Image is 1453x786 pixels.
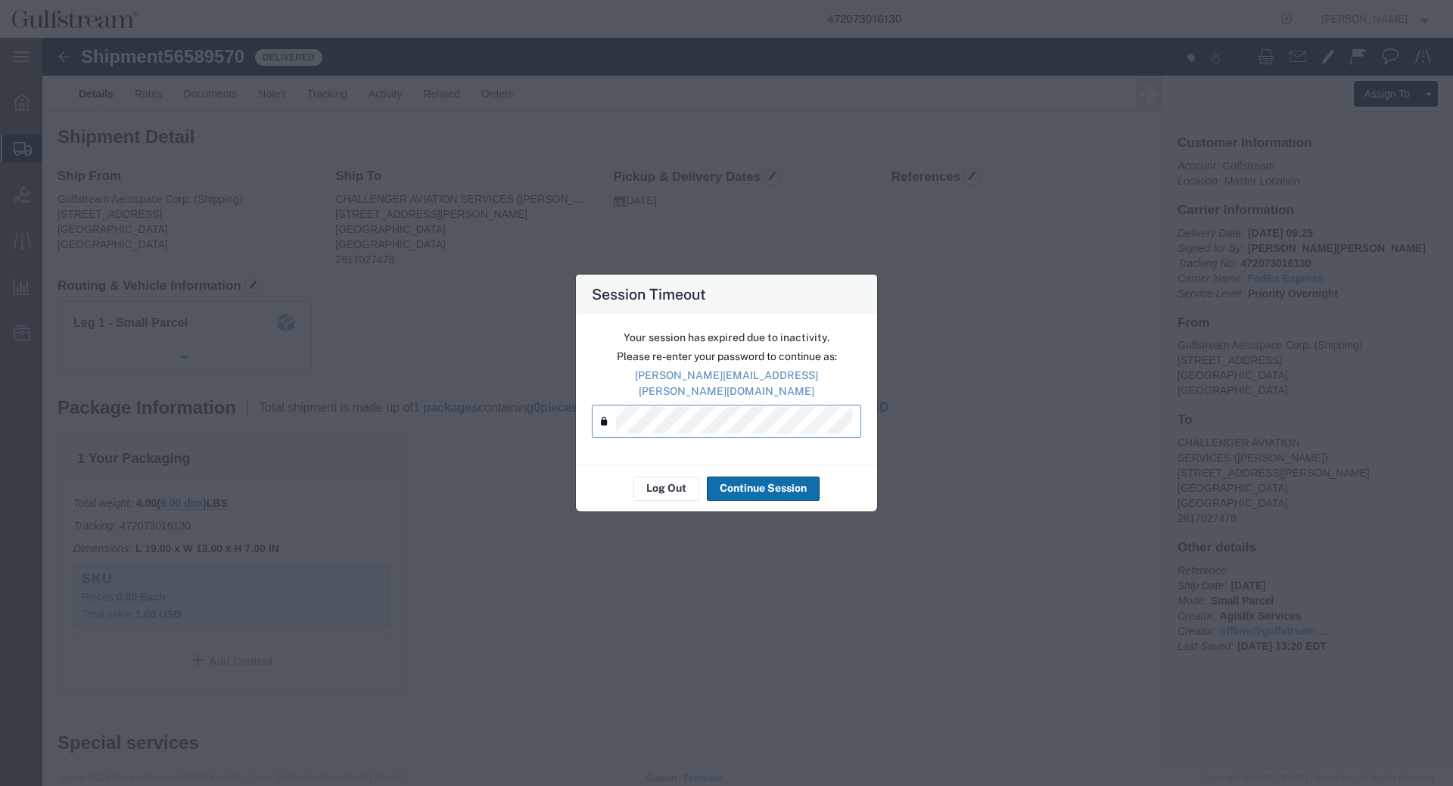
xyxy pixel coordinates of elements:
[592,330,861,346] p: Your session has expired due to inactivity.
[592,283,706,305] h4: Session Timeout
[707,477,820,501] button: Continue Session
[592,368,861,399] p: [PERSON_NAME][EMAIL_ADDRESS][PERSON_NAME][DOMAIN_NAME]
[592,349,861,365] p: Please re-enter your password to continue as:
[633,477,699,501] button: Log Out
